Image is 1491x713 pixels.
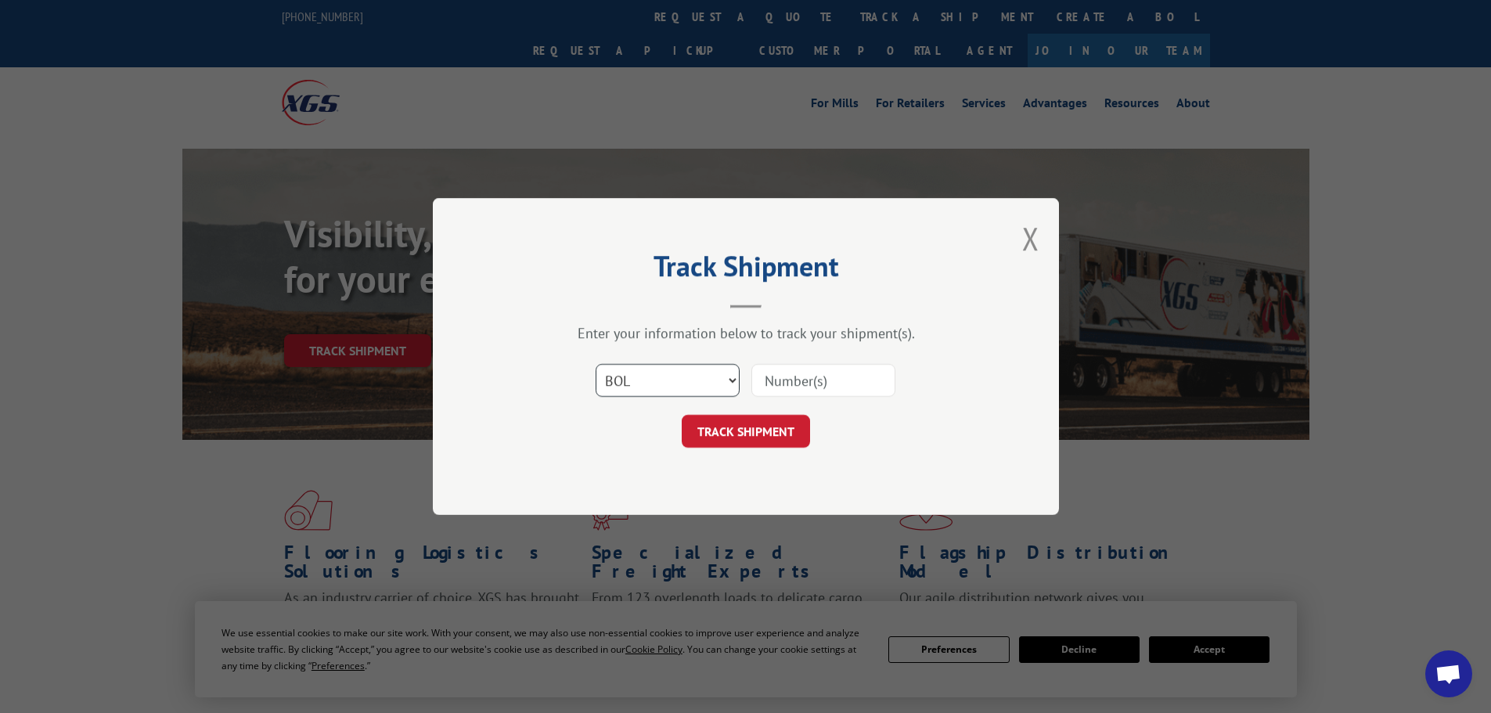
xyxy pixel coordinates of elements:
input: Number(s) [751,364,895,397]
h2: Track Shipment [511,255,981,285]
div: Open chat [1425,650,1472,697]
button: TRACK SHIPMENT [682,415,810,448]
div: Enter your information below to track your shipment(s). [511,324,981,342]
button: Close modal [1022,218,1039,259]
